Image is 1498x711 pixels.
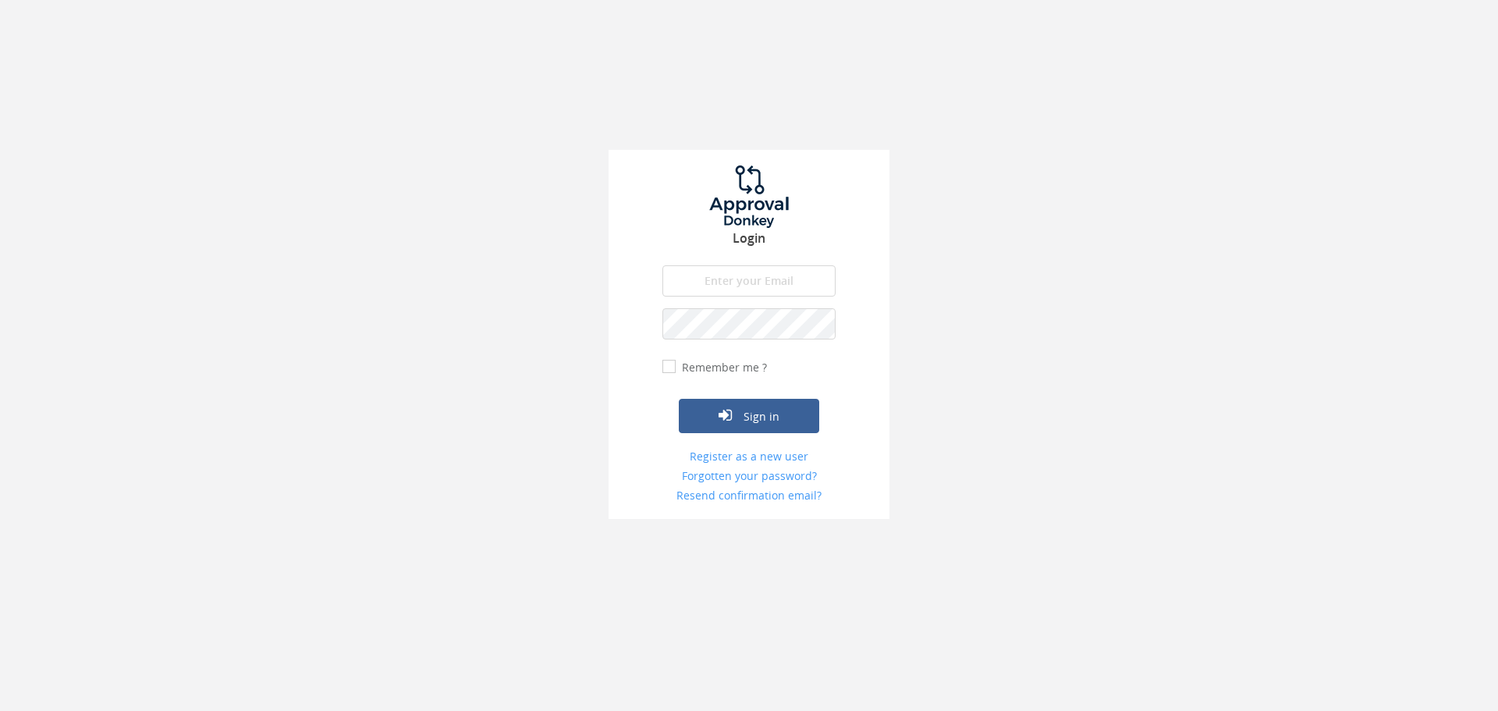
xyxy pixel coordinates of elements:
img: logo.png [690,165,808,228]
h3: Login [609,232,889,246]
a: Register as a new user [662,449,836,464]
input: Enter your Email [662,265,836,297]
label: Remember me ? [678,360,767,375]
button: Sign in [679,399,819,433]
a: Resend confirmation email? [662,488,836,503]
a: Forgotten your password? [662,468,836,484]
